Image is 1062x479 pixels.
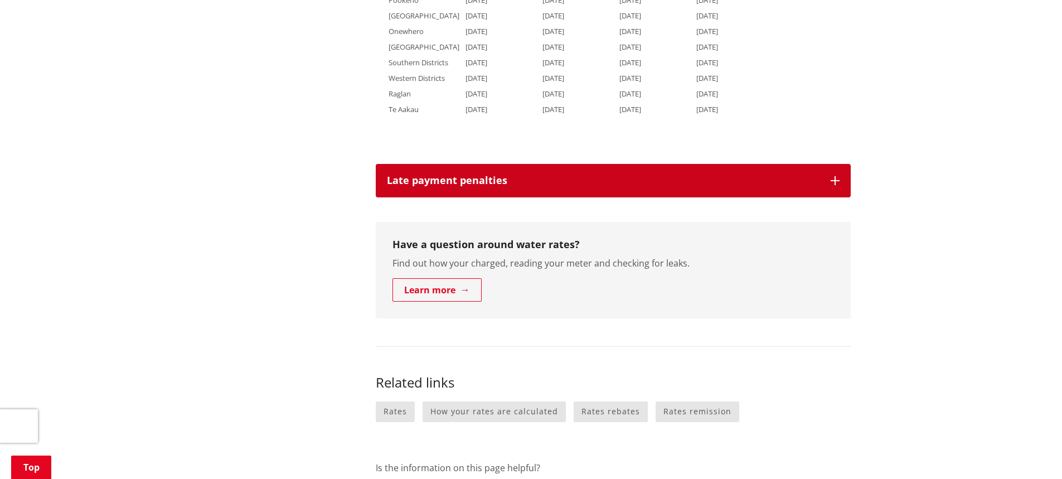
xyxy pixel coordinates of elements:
button: Late payment penalties [376,164,851,197]
span: Western Districts [389,73,445,83]
p: Find out how your charged, reading your meter and checking for leaks. [392,257,834,270]
p: Is the information on this page helpful? [376,461,851,475]
span: [DATE] [696,104,718,114]
span: [GEOGRAPHIC_DATA] [389,11,459,21]
span: [DATE] [542,11,564,21]
span: [DATE] [542,26,564,36]
span: Onewhero [389,26,424,36]
a: Learn more [392,278,482,302]
a: Rates remission [656,401,739,422]
span: [DATE] [619,73,641,83]
span: [DATE] [542,57,564,67]
a: How your rates are calculated [423,401,566,422]
span: [DATE] [696,26,718,36]
span: [DATE] [619,104,641,114]
span: [DATE] [619,26,641,36]
span: [DATE] [465,73,487,83]
span: [DATE] [696,42,718,52]
span: [DATE] [465,26,487,36]
span: [DATE] [542,104,564,114]
a: Top [11,456,51,479]
span: Te Aakau [389,104,419,114]
span: [DATE] [542,73,564,83]
span: [DATE] [619,42,641,52]
span: [DATE] [465,11,487,21]
span: [DATE] [465,42,487,52]
iframe: Messenger Launcher [1011,432,1051,472]
span: [DATE] [696,11,718,21]
h3: Late payment penalties [387,175,819,186]
h3: Related links [376,375,851,391]
span: [DATE] [465,57,487,67]
span: Raglan [389,89,411,99]
a: Rates rebates [574,401,648,422]
span: [DATE] [465,89,487,99]
span: [DATE] [465,104,487,114]
span: [DATE] [696,57,718,67]
span: [DATE] [619,89,641,99]
h3: Have a question around water rates? [392,239,834,251]
span: [GEOGRAPHIC_DATA] [389,42,459,52]
span: [DATE] [696,89,718,99]
span: [DATE] [542,42,564,52]
a: Rates [376,401,415,422]
span: [DATE] [696,73,718,83]
span: [DATE] [542,89,564,99]
span: [DATE] [619,11,641,21]
span: Southern Districts [389,57,448,67]
span: [DATE] [619,57,641,67]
